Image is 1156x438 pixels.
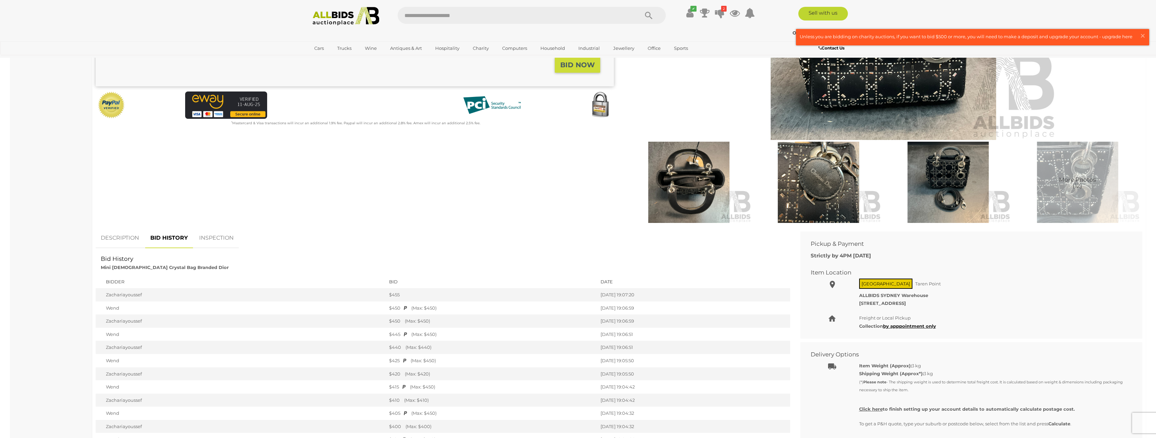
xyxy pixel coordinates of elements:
img: Allbids.com.au [309,7,383,26]
div: $420 [389,371,594,377]
span: (Max: $450) [407,358,436,363]
a: Antiques & Art [386,43,426,54]
a: Office [643,43,665,54]
a: Sell with us [798,7,848,20]
span: (Max: $450) [408,331,437,337]
a: Contact Us [818,44,846,52]
div: $405 [389,410,594,416]
div: $455 [389,292,594,298]
td: Zachariayoussef [96,288,386,301]
strong: [STREET_ADDRESS] [859,300,906,306]
td: [DATE] 19:04:42 [597,380,790,394]
b: Contact Us [818,45,844,51]
td: Wend [96,328,386,341]
td: [DATE] 19:05:50 [597,367,790,381]
td: [DATE] 19:04:42 [597,394,790,407]
span: Freight or Local Pickup [859,315,911,321]
h2: Item Location [811,269,1122,276]
h2: Delivery Options [811,351,1122,358]
a: ✔ [685,7,695,19]
td: [DATE] 19:06:51 [597,328,790,341]
strong: Oreojackson [793,30,826,36]
span: Taren Point [913,279,942,288]
i: 2 [721,6,727,12]
td: [DATE] 19:05:50 [597,354,790,367]
img: Mini Lady Crystal Bag Branded Dior [755,142,881,223]
b: Collection [859,323,936,329]
strong: BID NOW [560,61,595,69]
div: $450 [389,318,594,324]
td: Zachariayoussef [96,420,386,433]
a: INSPECTION [194,228,239,248]
div: $445 [389,331,594,338]
i: ✔ [690,6,697,12]
small: (*) - The shipping weight is used to determine total freight cost. It is calculated based on weig... [859,380,1123,392]
th: Bidder [96,275,386,288]
div: $425 [389,357,594,364]
span: (Max: $440) [402,344,431,350]
a: Household [536,43,569,54]
div: 3 kg [859,362,1127,370]
td: Zachariayoussef [96,367,386,381]
img: PCI DSS compliant [458,91,526,119]
button: Search [632,7,666,24]
td: Wend [96,407,386,420]
td: Wend [96,301,386,315]
span: (Max: $450) [407,384,435,390]
td: [DATE] 19:07:20 [597,288,790,301]
a: Trucks [333,43,356,54]
strong: Please note [863,380,886,384]
img: Official PayPal Seal [97,91,125,119]
a: DESCRIPTION [96,228,144,248]
a: by apppointment only [883,323,936,329]
td: [DATE] 19:06:59 [597,301,790,315]
b: Strictly by 4PM [DATE] [811,252,871,259]
div: $410 [389,397,594,404]
div: $400 [389,423,594,430]
small: Mastercard & Visa transactions will incur an additional 1.9% fee. Paypal will incur an additional... [231,121,480,125]
td: Zachariayoussef [96,314,386,328]
div: 3 kg [859,370,1127,394]
a: Industrial [574,43,604,54]
td: [DATE] 19:04:32 [597,420,790,433]
a: 2 [715,7,725,19]
button: BID NOW [555,57,600,73]
td: [DATE] 19:06:51 [597,341,790,354]
img: Secured by Rapid SSL [587,91,614,119]
span: [GEOGRAPHIC_DATA] [859,279,912,289]
span: (Max: $400) [402,424,431,429]
strong: Shipping Weight (Approx*): [859,371,924,376]
strong: ALLBIDS SYDNEY Warehouse [859,293,928,298]
a: Cars [310,43,328,54]
span: (Max: $450) [408,305,437,311]
th: Date [597,275,790,288]
a: Charity [468,43,493,54]
a: Computers [498,43,532,54]
div: $415 [389,384,594,390]
td: Wend [96,380,386,394]
a: Jewellery [609,43,639,54]
u: Click here [859,406,883,412]
a: BID HISTORY [145,228,193,248]
a: Click hereto finish setting up your account details to automatically calculate postage cost. [859,406,1075,412]
th: Bid [386,275,597,288]
img: Mini Lady Crystal Bag Branded Dior [885,142,1011,223]
strong: Mini [DEMOGRAPHIC_DATA] Crystal Bag Branded Dior [101,265,229,270]
img: Mini Lady Crystal Bag Branded Dior [626,142,752,223]
td: [DATE] 19:04:32 [597,407,790,420]
td: [DATE] 19:06:59 [597,314,790,328]
a: Oreojackson [793,30,827,36]
a: Wine [360,43,381,54]
img: Mini Lady Crystal Bag Branded Dior [1015,142,1141,223]
a: Hospitality [431,43,464,54]
span: More Photos (12) [1059,176,1096,189]
b: Item Weight (Approx): [859,363,912,368]
img: eWAY Payment Gateway [185,91,267,119]
a: [GEOGRAPHIC_DATA] [310,54,367,65]
td: Zachariayoussef [96,341,386,354]
a: More Photos(12) [1015,142,1141,223]
div: $440 [389,344,594,351]
span: (Max: $450) [408,410,437,416]
td: Zachariayoussef [96,394,386,407]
